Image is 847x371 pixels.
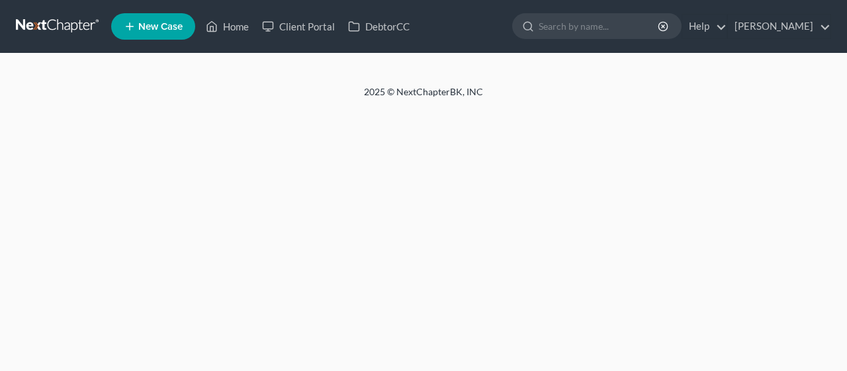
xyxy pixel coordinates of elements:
[341,15,416,38] a: DebtorCC
[255,15,341,38] a: Client Portal
[539,14,660,38] input: Search by name...
[728,15,830,38] a: [PERSON_NAME]
[199,15,255,38] a: Home
[138,22,183,32] span: New Case
[682,15,727,38] a: Help
[46,85,801,109] div: 2025 © NextChapterBK, INC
